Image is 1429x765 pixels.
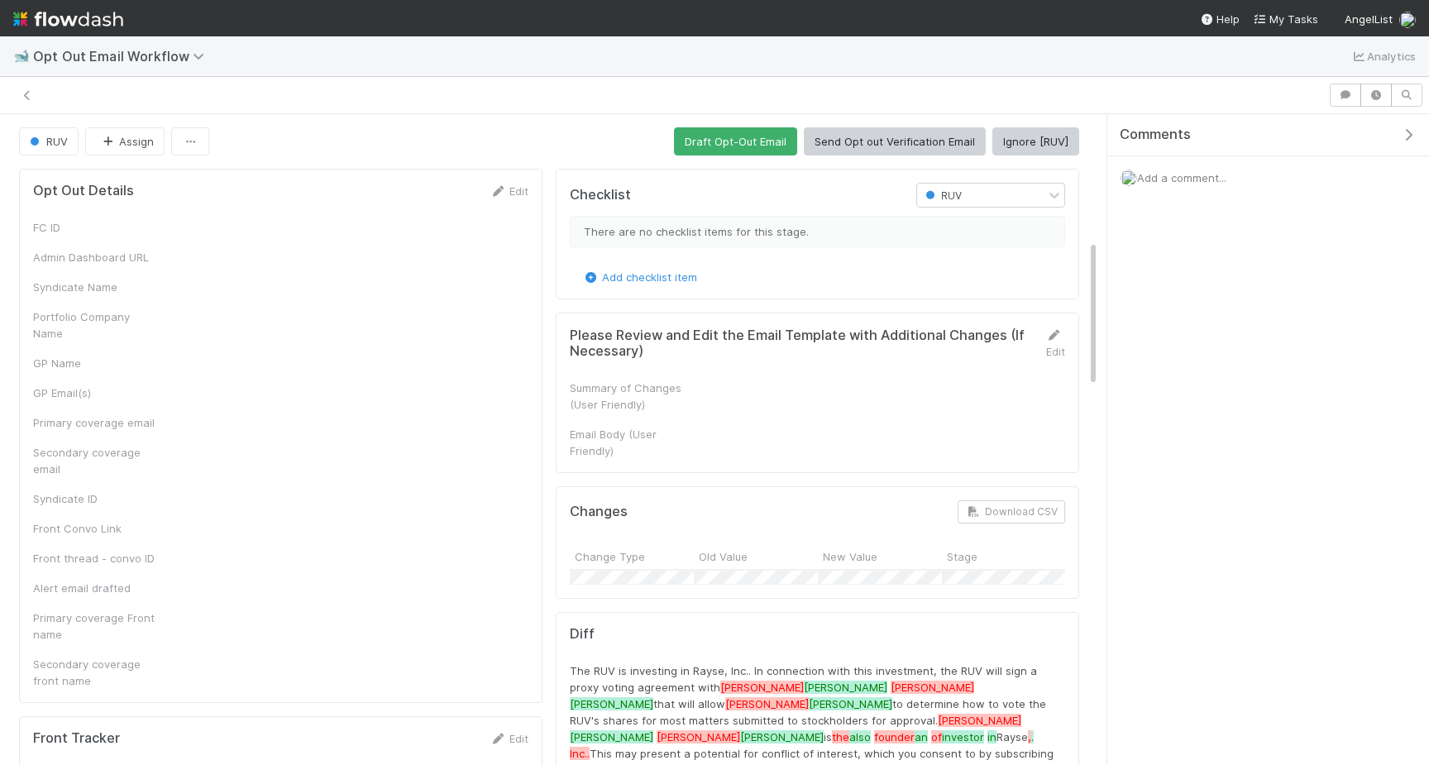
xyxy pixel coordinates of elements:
[33,279,157,295] div: Syndicate Name
[931,730,942,743] span: of
[1120,127,1191,143] span: Comments
[942,543,1066,569] div: Stage
[1045,328,1065,358] a: Edit
[33,414,157,431] div: Primary coverage email
[33,48,213,65] span: Opt Out Email Workflow
[33,308,157,342] div: Portfolio Company Name
[804,681,887,694] span: [PERSON_NAME]
[570,504,628,520] h5: Changes
[570,626,1065,643] h5: Diff
[849,730,871,743] span: also
[33,385,157,401] div: GP Email(s)
[987,730,996,743] span: in
[490,732,528,745] a: Edit
[1253,12,1318,26] span: My Tasks
[1137,171,1226,184] span: Add a comment...
[570,747,590,760] span: Inc..
[942,730,984,743] span: investor
[570,697,653,710] span: [PERSON_NAME]
[958,500,1065,524] button: Download CSV
[832,730,849,743] span: the
[490,184,528,198] a: Edit
[582,270,697,284] a: Add checklist item
[570,380,694,413] div: Summary of Changes (User Friendly)
[33,444,157,477] div: Secondary coverage email
[85,127,165,155] button: Assign
[694,543,818,569] div: Old Value
[570,216,1065,247] div: There are no checklist items for this stage.
[938,714,1021,727] span: [PERSON_NAME]
[1031,730,1034,743] span: .
[874,730,915,743] span: founder
[818,543,942,569] div: New Value
[674,127,797,155] button: Draft Opt-Out Email
[33,219,157,236] div: FC ID
[33,490,157,507] div: Syndicate ID
[570,664,1037,694] span: The RUV is investing in Rayse, Inc.. In connection with this investment, the RUV will sign a prox...
[720,681,804,694] span: [PERSON_NAME]
[33,550,157,567] div: Front thread - convo ID
[570,328,1031,360] h5: Please Review and Edit the Email Template with Additional Changes (If Necessary)
[19,127,79,155] button: RUV
[33,249,157,265] div: Admin Dashboard URL
[891,681,974,694] span: [PERSON_NAME]
[33,183,134,199] h5: Opt Out Details
[996,730,1028,743] span: Rayse
[26,135,68,148] span: RUV
[725,697,809,710] span: [PERSON_NAME]
[992,127,1079,155] button: Ignore [RUV]
[1121,170,1137,186] img: avatar_15e6a745-65a2-4f19-9667-febcb12e2fc8.png
[1399,12,1416,28] img: avatar_15e6a745-65a2-4f19-9667-febcb12e2fc8.png
[653,697,725,710] span: that will allow
[33,580,157,596] div: Alert email drafted
[13,5,123,33] img: logo-inverted-e16ddd16eac7371096b0.svg
[570,730,653,743] span: [PERSON_NAME]
[1028,730,1031,743] span: ,
[657,730,740,743] span: [PERSON_NAME]
[1350,46,1416,66] a: Analytics
[740,730,824,743] span: [PERSON_NAME]
[1253,11,1318,27] a: My Tasks
[570,426,694,459] div: Email Body (User Friendly)
[570,697,1046,727] span: to determine how to vote the RUV's shares for most matters submitted to stockholders for approval.
[570,543,694,569] div: Change Type
[1345,12,1393,26] span: AngelList
[33,610,157,643] div: Primary coverage Front name
[809,697,892,710] span: [PERSON_NAME]
[33,355,157,371] div: GP Name
[915,730,928,743] span: an
[922,189,962,202] span: RUV
[33,520,157,537] div: Front Convo Link
[33,730,120,747] h5: Front Tracker
[804,127,986,155] button: Send Opt out Verification Email
[33,656,157,689] div: Secondary coverage front name
[13,49,30,63] span: 🐋
[1200,11,1240,27] div: Help
[824,730,832,743] span: is
[570,187,631,203] h5: Checklist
